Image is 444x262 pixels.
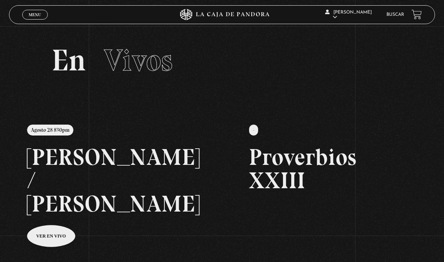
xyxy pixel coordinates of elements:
[386,12,404,17] a: Buscar
[412,9,422,20] a: View your shopping cart
[52,45,392,75] h2: En
[29,12,41,17] span: Menu
[325,10,372,20] span: [PERSON_NAME]
[104,42,173,78] span: Vivos
[26,19,44,24] span: Cerrar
